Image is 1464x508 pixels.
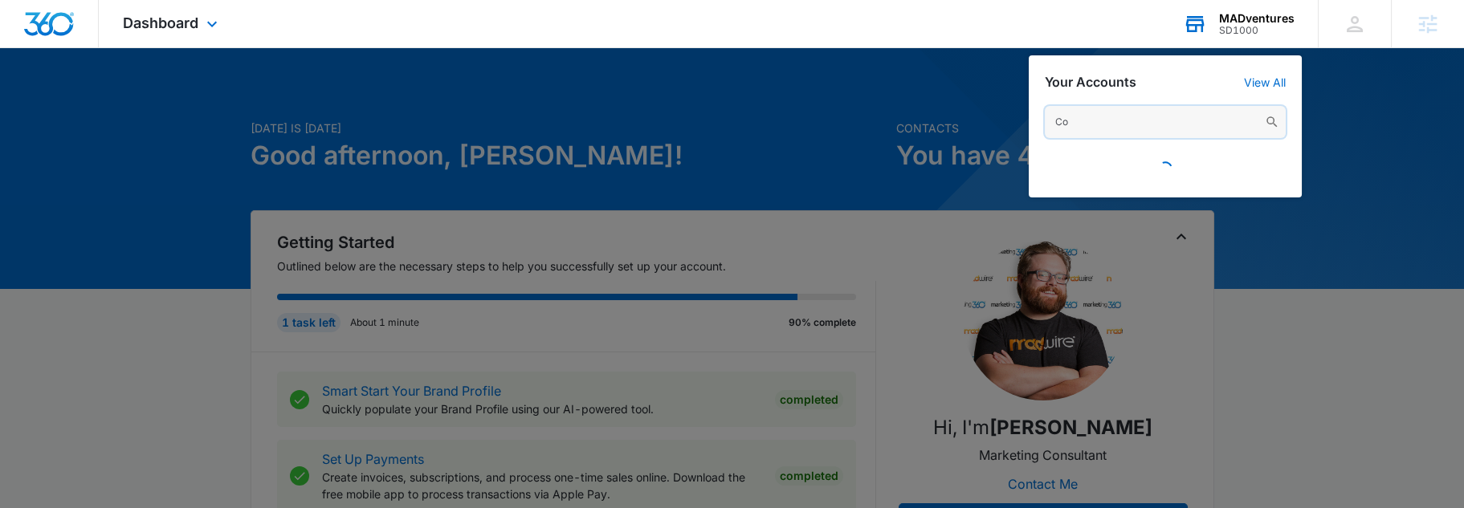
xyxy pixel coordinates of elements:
span: Dashboard [123,14,198,31]
a: View All [1244,75,1286,89]
div: account name [1219,12,1295,25]
input: Search Accounts [1045,106,1286,138]
h2: Your Accounts [1045,75,1136,90]
div: account id [1219,25,1295,36]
